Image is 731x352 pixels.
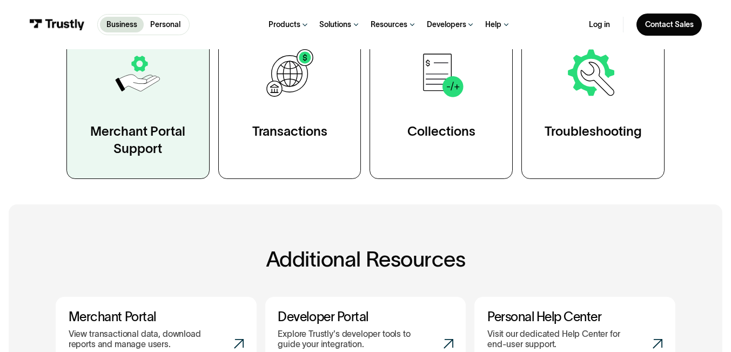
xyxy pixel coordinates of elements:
[69,329,214,350] p: View transactional data, download reports and manage users.
[407,123,475,140] div: Collections
[150,19,180,30] p: Personal
[645,19,694,29] div: Contact Sales
[106,19,137,30] p: Business
[269,19,300,29] div: Products
[545,123,642,140] div: Troubleshooting
[370,24,513,179] a: Collections
[427,19,466,29] div: Developers
[252,123,327,140] div: Transactions
[589,19,610,29] a: Log in
[485,19,501,29] div: Help
[487,309,662,324] h3: Personal Help Center
[66,24,210,179] a: Merchant Portal Support
[56,248,675,271] h2: Additional Resources
[144,17,187,32] a: Personal
[319,19,351,29] div: Solutions
[278,309,453,324] h3: Developer Portal
[69,309,244,324] h3: Merchant Portal
[278,329,424,350] p: Explore Trustly's developer tools to guide your integration.
[29,19,85,31] img: Trustly Logo
[100,17,144,32] a: Business
[371,19,407,29] div: Resources
[218,24,361,179] a: Transactions
[487,329,633,350] p: Visit our dedicated Help Center for end-user support.
[636,14,702,36] a: Contact Sales
[521,24,665,179] a: Troubleshooting
[88,123,187,157] div: Merchant Portal Support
